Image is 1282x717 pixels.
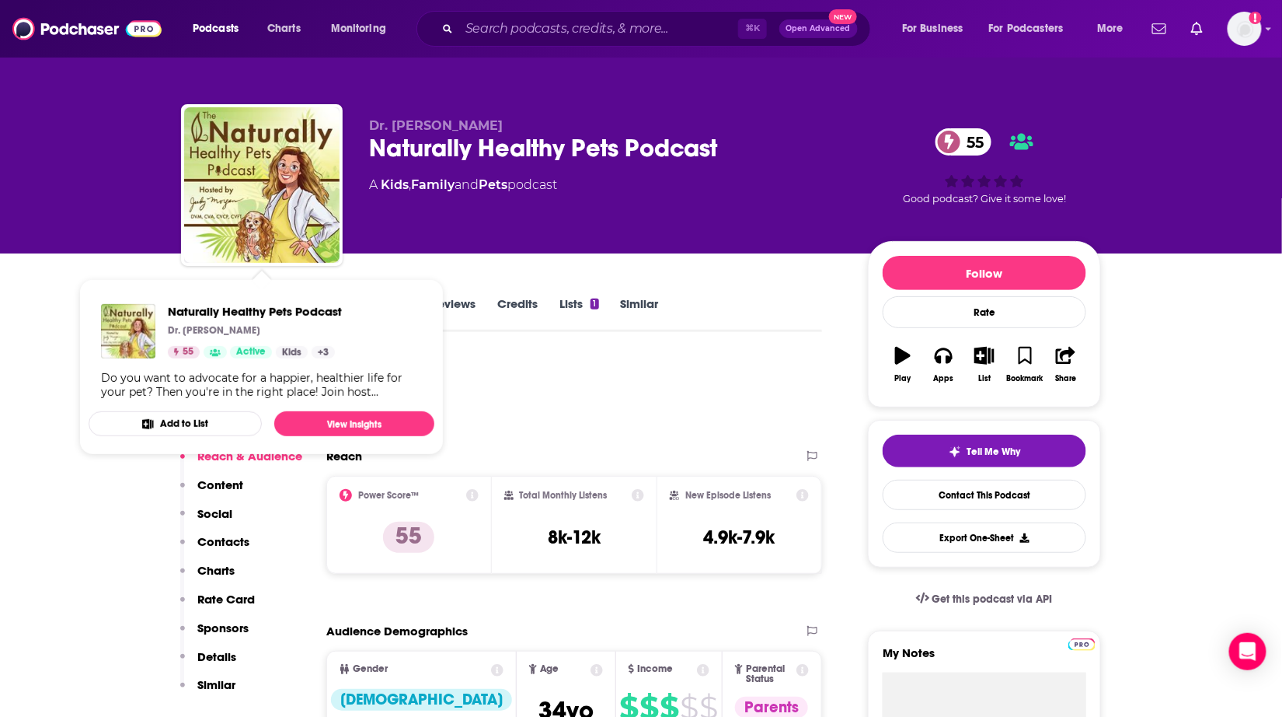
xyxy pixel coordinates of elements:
a: Pro website [1068,636,1096,651]
span: Good podcast? Give it some love! [903,193,1066,205]
h3: 8k-12k [548,526,601,549]
a: 55 [168,346,200,358]
p: Dr. [PERSON_NAME] [168,324,260,337]
a: Get this podcast via API [904,580,1065,618]
a: Similar [621,296,659,332]
p: Sponsors [197,621,249,635]
span: 55 [951,128,991,156]
div: A podcast [369,176,557,194]
span: Logged in as alignPR [1228,12,1262,46]
div: Apps [934,374,954,383]
a: Kids [276,346,308,358]
button: open menu [979,16,1086,41]
div: List [978,374,991,383]
a: Show notifications dropdown [1146,16,1172,42]
span: 55 [183,345,193,360]
span: Parental Status [746,664,794,684]
a: Show notifications dropdown [1185,16,1209,42]
span: , [409,177,411,192]
span: ⌘ K [738,19,767,39]
p: 55 [383,522,434,553]
button: open menu [1086,16,1143,41]
button: Play [883,337,923,393]
p: Content [197,477,243,492]
a: Reviews [430,296,476,332]
svg: Add a profile image [1249,12,1262,24]
button: Bookmark [1005,337,1045,393]
a: Kids [381,177,409,192]
div: Share [1055,374,1076,383]
img: Naturally Healthy Pets Podcast [101,304,155,358]
h3: 4.9k-7.9k [704,526,775,549]
button: Social [180,506,232,535]
span: Age [540,664,559,674]
button: Sponsors [180,621,249,649]
p: Social [197,506,232,521]
a: Contact This Podcast [883,480,1086,510]
a: Family [411,177,455,192]
span: For Podcasters [989,18,1064,40]
button: List [964,337,1005,393]
span: For Business [902,18,963,40]
span: Active [236,345,266,360]
a: 55 [935,128,991,156]
h2: Total Monthly Listens [520,490,608,501]
span: More [1097,18,1123,40]
div: [DEMOGRAPHIC_DATA] [331,689,512,711]
img: Podchaser Pro [1068,638,1096,651]
button: Content [180,477,243,506]
h2: New Episode Listens [685,490,771,501]
button: Show profile menu [1228,12,1262,46]
div: 1 [590,299,598,310]
button: Contacts [180,534,249,563]
button: tell me why sparkleTell Me Why [883,435,1086,467]
p: Charts [197,563,235,578]
span: Income [637,664,673,674]
p: Rate Card [197,592,255,607]
img: Podchaser - Follow, Share and Rate Podcasts [12,14,162,44]
div: Search podcasts, credits, & more... [431,11,886,47]
h2: Audience Demographics [326,624,468,638]
a: Pets [479,177,507,192]
button: Export One-Sheet [883,523,1086,553]
div: Open Intercom Messenger [1229,633,1266,670]
span: Gender [353,664,388,674]
span: Tell Me Why [967,446,1021,458]
span: Get this podcast via API [932,593,1053,606]
div: Play [895,374,911,383]
p: Details [197,649,236,664]
button: open menu [320,16,406,41]
button: Open AdvancedNew [779,19,858,38]
p: Similar [197,677,235,692]
p: Contacts [197,534,249,549]
button: open menu [891,16,983,41]
span: Charts [267,18,301,40]
h2: Power Score™ [358,490,419,501]
div: Bookmark [1007,374,1043,383]
div: Rate [883,296,1086,328]
img: User Profile [1228,12,1262,46]
button: open menu [182,16,259,41]
a: +3 [312,346,335,358]
span: Monitoring [331,18,386,40]
span: Dr. [PERSON_NAME] [369,118,503,133]
button: Details [180,649,236,678]
img: Naturally Healthy Pets Podcast [184,107,340,263]
input: Search podcasts, credits, & more... [459,16,738,41]
button: Similar [180,677,235,706]
a: Charts [257,16,310,41]
span: New [829,9,857,24]
a: Active [230,346,272,358]
a: Credits [497,296,538,332]
img: tell me why sparkle [949,446,961,458]
div: 55Good podcast? Give it some love! [868,118,1101,215]
button: Charts [180,563,235,592]
a: Naturally Healthy Pets Podcast [168,304,342,319]
button: Share [1046,337,1086,393]
button: Rate Card [180,592,255,621]
div: Do you want to advocate for a happier, healthier life for your pet? Then you're in the right plac... [101,371,422,399]
span: and [455,177,479,192]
